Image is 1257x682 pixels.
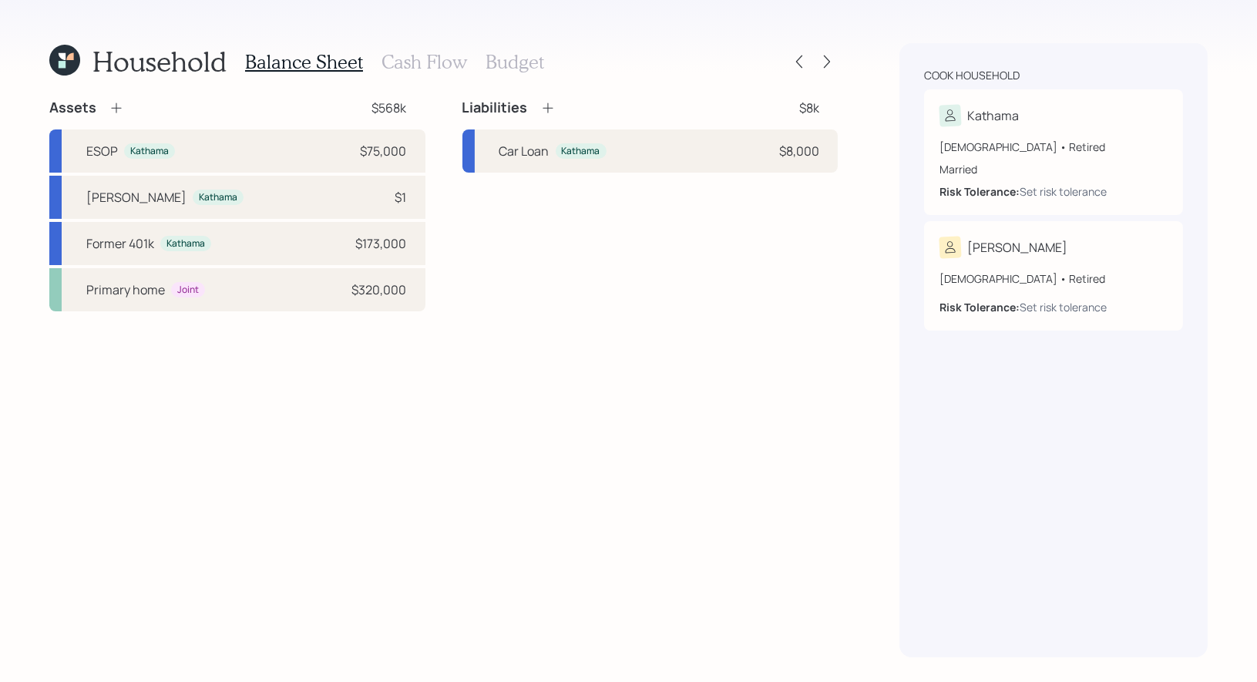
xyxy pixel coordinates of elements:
[799,99,819,117] div: $8k
[779,142,819,160] div: $8,000
[352,281,407,299] div: $320,000
[939,300,1020,314] b: Risk Tolerance:
[939,161,1168,177] div: Married
[86,142,118,160] div: ESOP
[356,234,407,253] div: $173,000
[130,145,169,158] div: Kathama
[562,145,600,158] div: Kathama
[1020,183,1107,200] div: Set risk tolerance
[939,139,1168,155] div: [DEMOGRAPHIC_DATA] • Retired
[245,51,363,73] h3: Balance Sheet
[49,99,96,116] h4: Assets
[462,99,528,116] h4: Liabilities
[395,188,407,207] div: $1
[924,68,1020,83] div: Cook household
[1020,299,1107,315] div: Set risk tolerance
[86,188,187,207] div: [PERSON_NAME]
[372,99,407,117] div: $568k
[177,284,199,297] div: Joint
[92,45,227,78] h1: Household
[939,270,1168,287] div: [DEMOGRAPHIC_DATA] • Retired
[967,238,1067,257] div: [PERSON_NAME]
[86,281,165,299] div: Primary home
[499,142,550,160] div: Car Loan
[199,191,237,204] div: Kathama
[967,106,1019,125] div: Kathama
[166,237,205,250] div: Kathama
[381,51,467,73] h3: Cash Flow
[361,142,407,160] div: $75,000
[86,234,154,253] div: Former 401k
[939,184,1020,199] b: Risk Tolerance:
[486,51,544,73] h3: Budget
